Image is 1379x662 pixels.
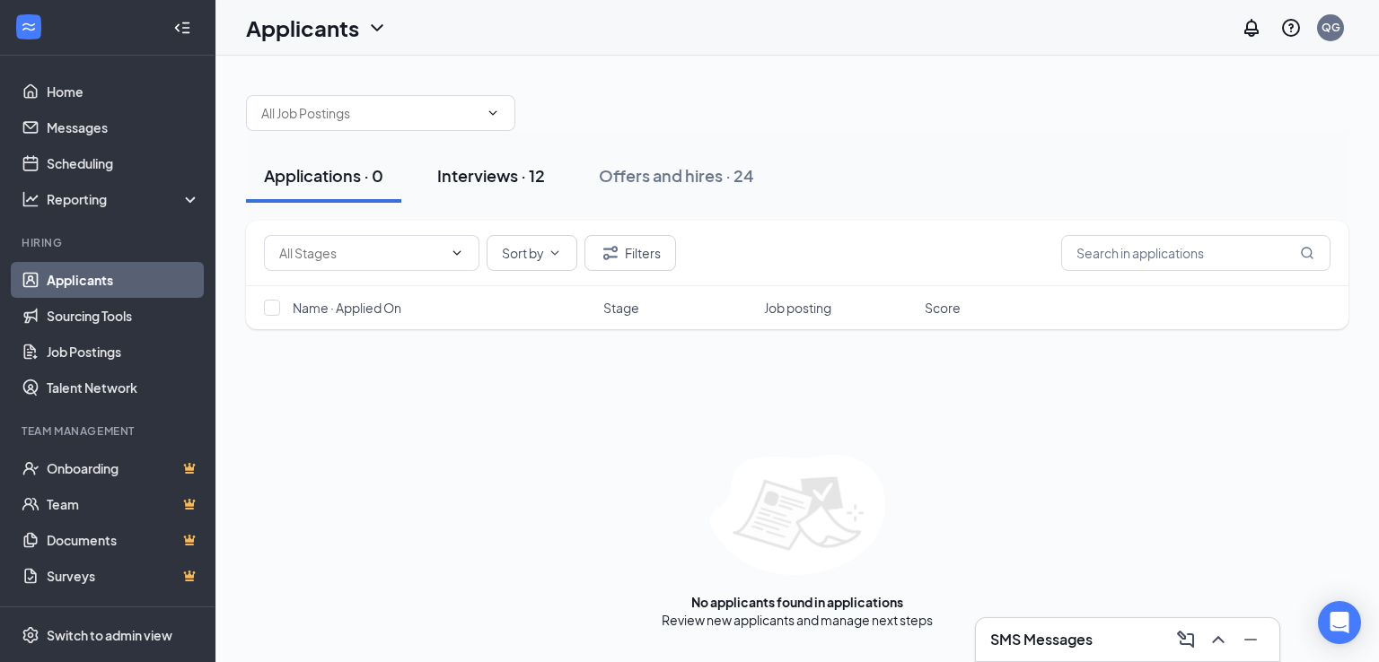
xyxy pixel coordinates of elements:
[47,190,201,208] div: Reporting
[1061,235,1331,271] input: Search in applications
[450,246,464,260] svg: ChevronDown
[1241,17,1262,39] svg: Notifications
[1236,625,1265,654] button: Minimize
[47,334,200,370] a: Job Postings
[279,243,443,263] input: All Stages
[22,235,197,250] div: Hiring
[437,164,545,187] div: Interviews · 12
[47,450,200,486] a: OnboardingCrown
[1318,601,1361,644] div: Open Intercom Messenger
[502,247,544,259] span: Sort by
[22,423,197,439] div: Team Management
[1300,246,1314,260] svg: MagnifyingGlass
[47,145,200,181] a: Scheduling
[47,298,200,334] a: Sourcing Tools
[599,164,754,187] div: Offers and hires · 24
[691,593,903,611] div: No applicants found in applications
[603,299,639,317] span: Stage
[261,103,479,123] input: All Job Postings
[366,17,388,39] svg: ChevronDown
[264,164,383,187] div: Applications · 0
[584,235,676,271] button: Filter Filters
[600,242,621,264] svg: Filter
[47,109,200,145] a: Messages
[1208,629,1229,650] svg: ChevronUp
[22,190,40,208] svg: Analysis
[246,13,359,43] h1: Applicants
[1172,625,1200,654] button: ComposeMessage
[173,19,191,37] svg: Collapse
[1280,17,1302,39] svg: QuestionInfo
[20,18,38,36] svg: WorkstreamLogo
[662,611,933,629] div: Review new applicants and manage next steps
[1322,20,1340,35] div: QG
[1240,629,1261,650] svg: Minimize
[990,630,1093,649] h3: SMS Messages
[1204,625,1233,654] button: ChevronUp
[486,106,500,120] svg: ChevronDown
[47,74,200,109] a: Home
[1175,629,1197,650] svg: ComposeMessage
[22,626,40,644] svg: Settings
[47,558,200,594] a: SurveysCrown
[47,370,200,405] a: Talent Network
[293,299,401,317] span: Name · Applied On
[47,486,200,522] a: TeamCrown
[764,299,831,317] span: Job posting
[487,235,577,271] button: Sort byChevronDown
[47,626,172,644] div: Switch to admin view
[47,522,200,558] a: DocumentsCrown
[710,455,885,575] img: empty-state
[925,299,961,317] span: Score
[548,246,562,260] svg: ChevronDown
[47,262,200,298] a: Applicants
